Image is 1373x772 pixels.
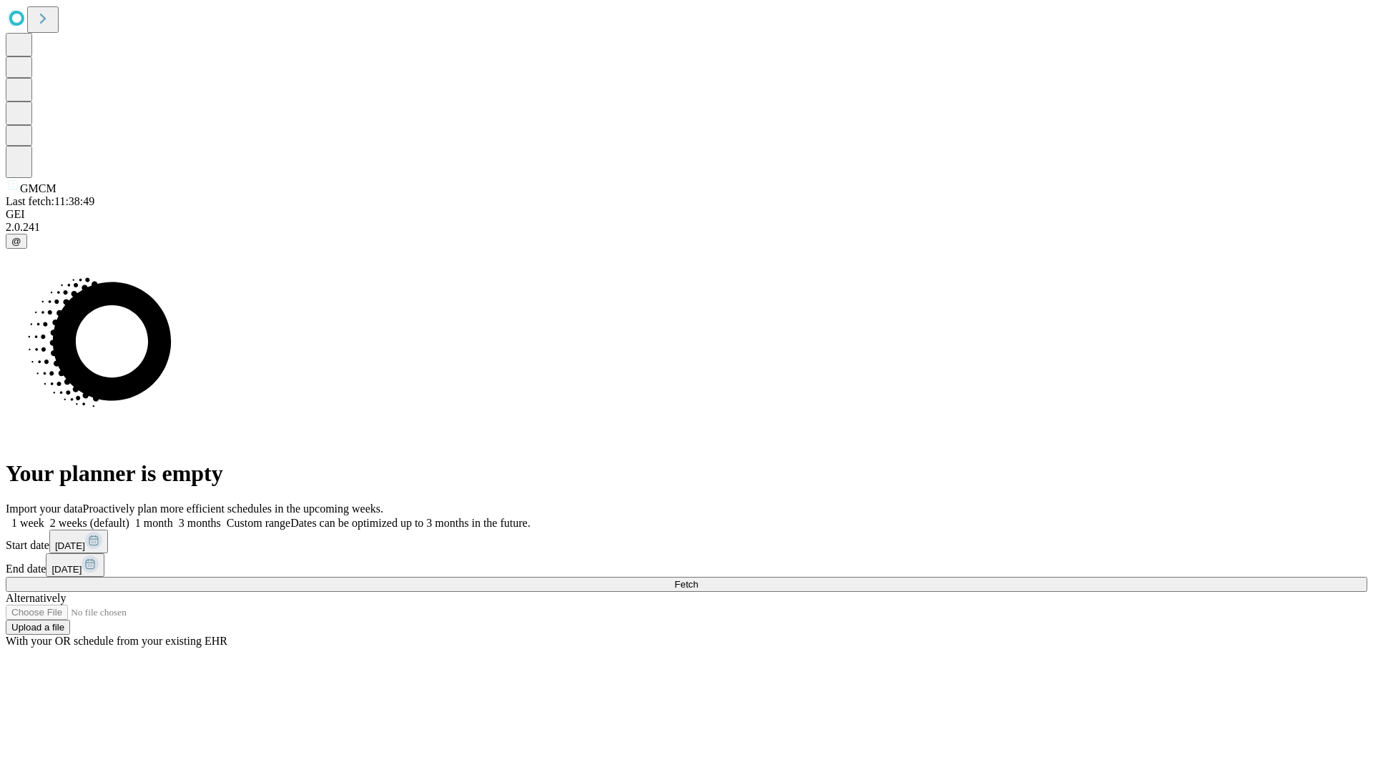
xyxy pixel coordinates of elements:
[6,208,1367,221] div: GEI
[6,530,1367,553] div: Start date
[6,503,83,515] span: Import your data
[49,530,108,553] button: [DATE]
[11,236,21,247] span: @
[6,234,27,249] button: @
[6,620,70,635] button: Upload a file
[11,517,44,529] span: 1 week
[50,517,129,529] span: 2 weeks (default)
[290,517,530,529] span: Dates can be optimized up to 3 months in the future.
[674,579,698,590] span: Fetch
[135,517,173,529] span: 1 month
[6,592,66,604] span: Alternatively
[46,553,104,577] button: [DATE]
[6,460,1367,487] h1: Your planner is empty
[6,577,1367,592] button: Fetch
[6,221,1367,234] div: 2.0.241
[20,182,56,194] span: GMCM
[6,195,94,207] span: Last fetch: 11:38:49
[6,553,1367,577] div: End date
[179,517,221,529] span: 3 months
[55,540,85,551] span: [DATE]
[227,517,290,529] span: Custom range
[51,564,82,575] span: [DATE]
[6,635,227,647] span: With your OR schedule from your existing EHR
[83,503,383,515] span: Proactively plan more efficient schedules in the upcoming weeks.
